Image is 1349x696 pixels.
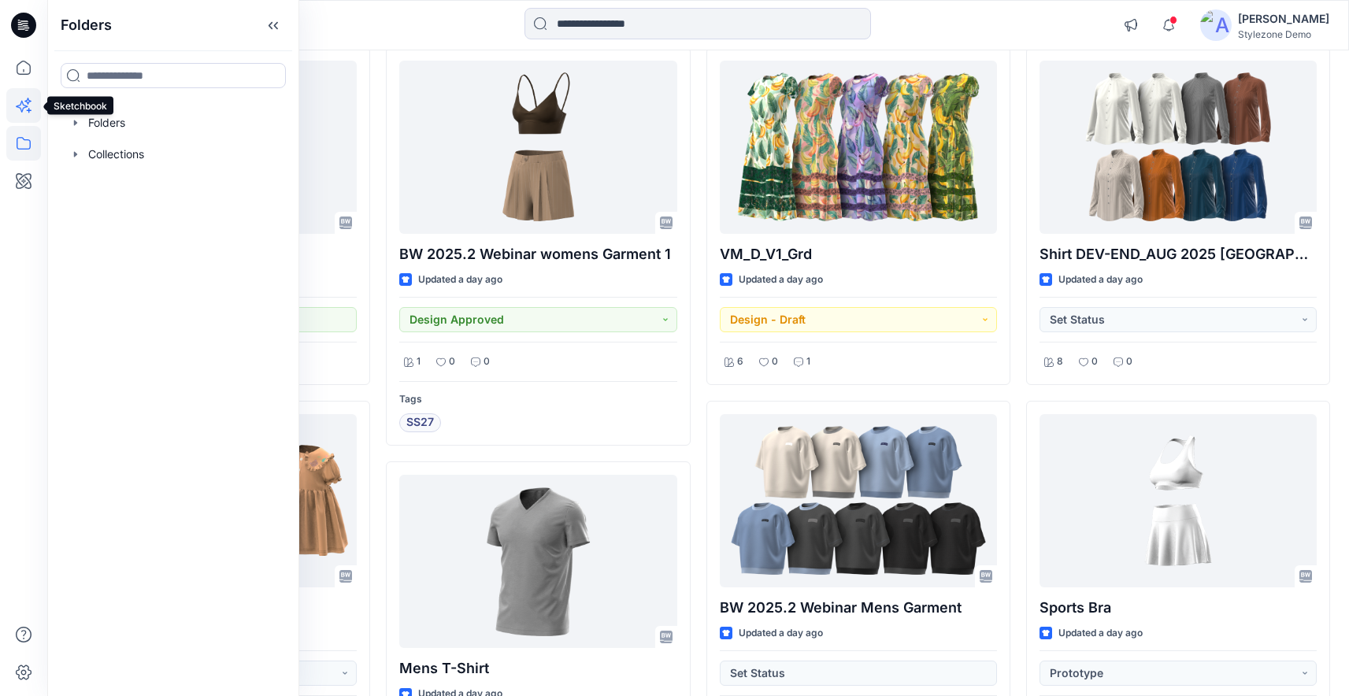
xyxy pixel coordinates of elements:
[737,354,743,370] p: 6
[1091,354,1098,370] p: 0
[417,354,421,370] p: 1
[399,243,676,265] p: BW 2025.2 Webinar womens Garment 1
[406,413,434,432] span: SS27
[399,61,676,234] a: BW 2025.2 Webinar womens Garment 1
[720,414,997,587] a: BW 2025.2 Webinar Mens Garment
[720,61,997,234] a: VM_D_V1_Grd
[739,272,823,288] p: Updated a day ago
[806,354,810,370] p: 1
[449,354,455,370] p: 0
[1040,597,1317,619] p: Sports Bra
[418,272,502,288] p: Updated a day ago
[1058,625,1143,642] p: Updated a day ago
[1058,272,1143,288] p: Updated a day ago
[399,475,676,648] a: Mens T-Shirt
[1040,61,1317,234] a: Shirt DEV-END_AUG 2025 Segev
[399,657,676,679] p: Mens T-Shirt
[1238,9,1329,28] div: [PERSON_NAME]
[1200,9,1232,41] img: avatar
[1238,28,1329,40] div: Stylezone Demo
[720,243,997,265] p: VM_D_V1_Grd
[1040,243,1317,265] p: Shirt DEV-END_AUG 2025 [GEOGRAPHIC_DATA]
[1126,354,1132,370] p: 0
[1057,354,1063,370] p: 8
[739,625,823,642] p: Updated a day ago
[1040,414,1317,587] a: Sports Bra
[399,391,676,408] p: Tags
[484,354,490,370] p: 0
[772,354,778,370] p: 0
[720,597,997,619] p: BW 2025.2 Webinar Mens Garment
